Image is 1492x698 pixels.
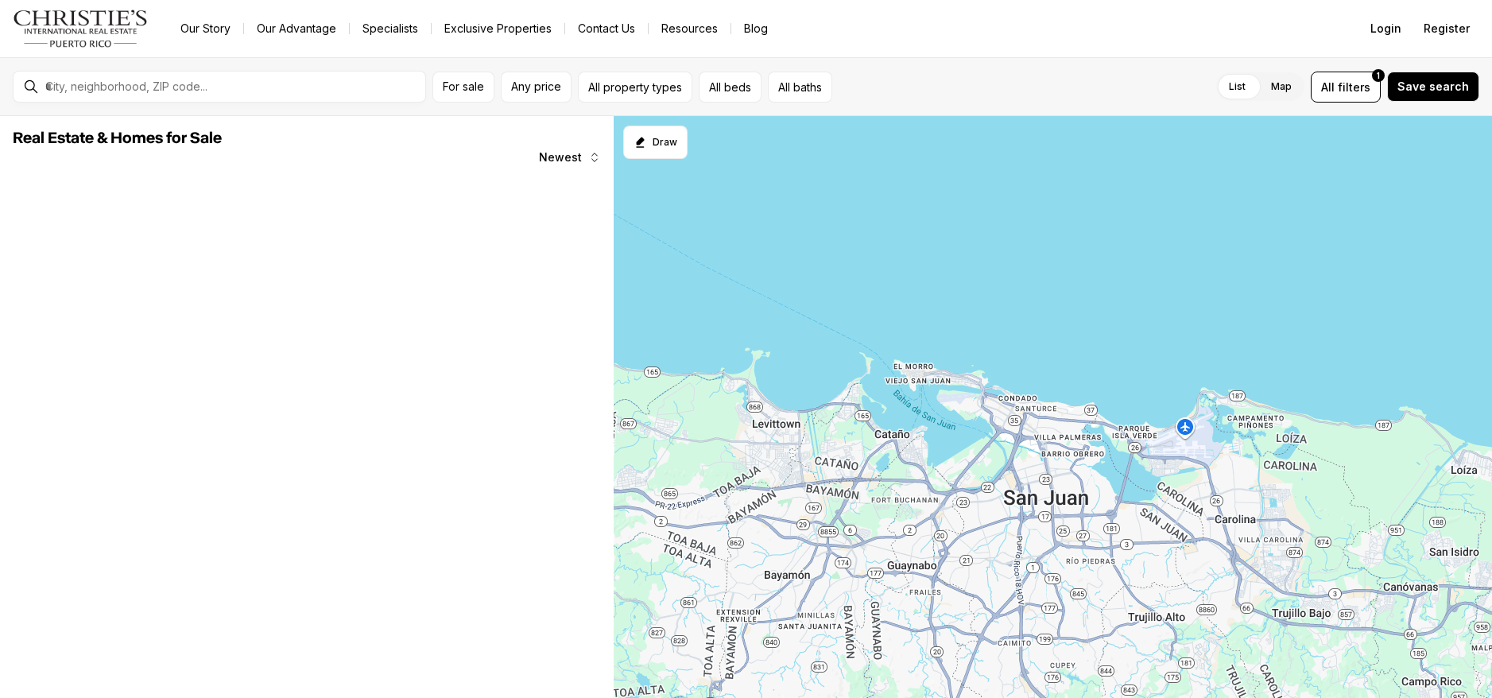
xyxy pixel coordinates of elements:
[13,10,149,48] img: logo
[1397,80,1469,93] span: Save search
[578,72,692,103] button: All property types
[350,17,431,40] a: Specialists
[1414,13,1479,45] button: Register
[623,126,688,159] button: Start drawing
[168,17,243,40] a: Our Story
[1370,22,1401,35] span: Login
[565,17,648,40] button: Contact Us
[539,151,582,164] span: Newest
[1377,69,1380,82] span: 1
[731,17,781,40] a: Blog
[1338,79,1370,95] span: filters
[699,72,762,103] button: All beds
[1361,13,1411,45] button: Login
[1321,79,1335,95] span: All
[511,80,561,93] span: Any price
[13,130,222,146] span: Real Estate & Homes for Sale
[1216,72,1258,101] label: List
[432,17,564,40] a: Exclusive Properties
[1424,22,1470,35] span: Register
[529,142,610,173] button: Newest
[649,17,730,40] a: Resources
[1258,72,1304,101] label: Map
[432,72,494,103] button: For sale
[244,17,349,40] a: Our Advantage
[768,72,832,103] button: All baths
[1387,72,1479,102] button: Save search
[501,72,572,103] button: Any price
[1311,72,1381,103] button: Allfilters1
[443,80,484,93] span: For sale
